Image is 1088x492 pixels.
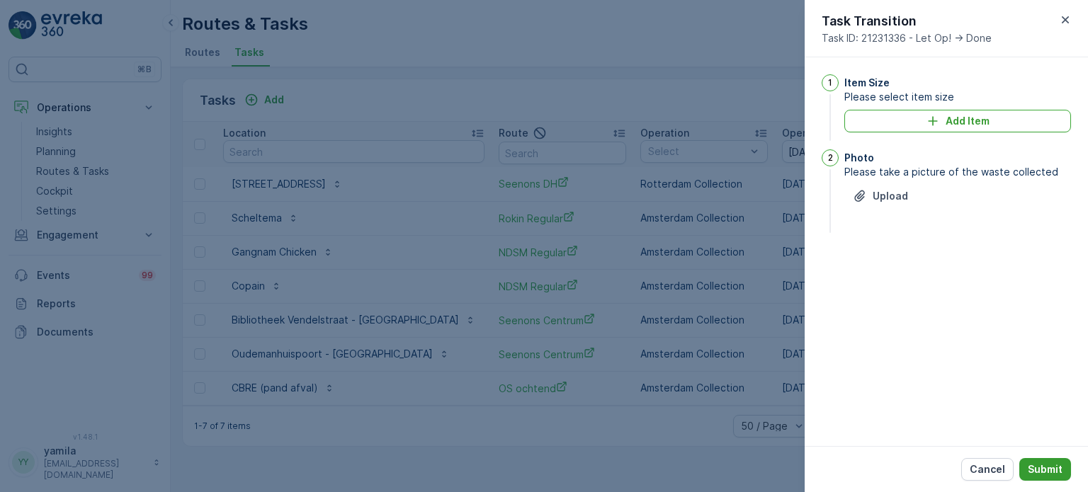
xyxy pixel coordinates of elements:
[844,110,1071,132] button: Add Item
[961,458,1014,481] button: Cancel
[844,151,874,165] p: Photo
[822,11,992,31] p: Task Transition
[822,74,839,91] div: 1
[873,189,908,203] p: Upload
[844,185,917,207] button: Upload File
[946,114,990,128] p: Add Item
[822,149,839,166] div: 2
[844,165,1071,179] span: Please take a picture of the waste collected
[822,31,992,45] span: Task ID: 21231336 - Let Op! -> Done
[844,76,890,90] p: Item Size
[1019,458,1071,481] button: Submit
[970,462,1005,476] p: Cancel
[844,90,1071,104] span: Please select item size
[1028,462,1062,476] p: Submit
